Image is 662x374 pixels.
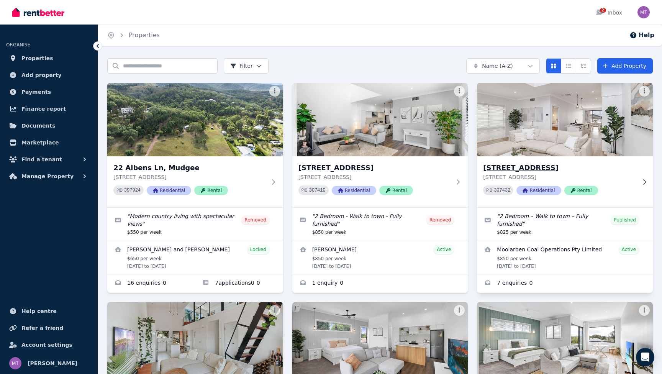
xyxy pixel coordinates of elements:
[516,186,561,195] span: Residential
[595,9,622,16] div: Inbox
[477,240,653,274] a: View details for Moolarben Coal Operations Pty Limited
[9,357,21,369] img: Matt Teague
[466,58,540,74] button: Name (A-Z)
[477,274,653,293] a: Enquiries for 122A Market Street, Mudgee
[454,305,465,316] button: More options
[309,188,326,193] code: 307410
[6,118,92,133] a: Documents
[473,81,657,158] img: 122A Market Street, Mudgee
[107,240,283,274] a: View details for Sasha and Floyd Carbone
[129,31,160,39] a: Properties
[21,87,51,97] span: Payments
[636,348,654,366] div: Open Intercom Messenger
[6,337,92,353] a: Account settings
[561,58,576,74] button: Compact list view
[292,83,468,156] img: 122 Market Street, Mudgee
[12,7,64,18] img: RentBetter
[639,305,650,316] button: More options
[21,307,57,316] span: Help centre
[298,173,451,181] p: [STREET_ADDRESS]
[6,135,92,150] a: Marketplace
[107,274,195,293] a: Enquiries for 22 Albens Ln, Mudgee
[292,208,468,240] a: Edit listing: 2 Bedroom - Walk to town - Fully furnished
[269,305,280,316] button: More options
[292,240,468,274] a: View details for Toby Simkin
[6,42,30,48] span: ORGANISE
[546,58,561,74] button: Card view
[194,186,228,195] span: Rental
[107,83,283,156] img: 22 Albens Ln, Mudgee
[21,104,66,113] span: Finance report
[494,188,510,193] code: 307432
[332,186,376,195] span: Residential
[113,173,266,181] p: [STREET_ADDRESS]
[564,186,598,195] span: Rental
[21,71,62,80] span: Add property
[629,31,654,40] button: Help
[482,62,513,70] span: Name (A-Z)
[6,51,92,66] a: Properties
[21,155,62,164] span: Find a tenant
[298,162,451,173] h3: [STREET_ADDRESS]
[269,86,280,97] button: More options
[21,323,63,333] span: Refer a friend
[147,186,191,195] span: Residential
[230,62,253,70] span: Filter
[107,83,283,207] a: 22 Albens Ln, Mudgee22 Albens Ln, Mudgee[STREET_ADDRESS]PID 397924ResidentialRental
[116,188,123,192] small: PID
[28,359,77,368] span: [PERSON_NAME]
[379,186,413,195] span: Rental
[21,121,56,130] span: Documents
[483,162,636,173] h3: [STREET_ADDRESS]
[224,58,269,74] button: Filter
[6,320,92,336] a: Refer a friend
[477,208,653,240] a: Edit listing: 2 Bedroom – Walk to town – Fully furnished
[597,58,653,74] a: Add Property
[21,172,74,181] span: Manage Property
[576,58,591,74] button: Expanded list view
[6,169,92,184] button: Manage Property
[21,340,72,349] span: Account settings
[6,303,92,319] a: Help centre
[292,274,468,293] a: Enquiries for 122 Market Street, Mudgee
[546,58,591,74] div: View options
[98,25,169,46] nav: Breadcrumb
[124,188,141,193] code: 397924
[6,84,92,100] a: Payments
[21,138,59,147] span: Marketplace
[302,188,308,192] small: PID
[483,173,636,181] p: [STREET_ADDRESS]
[637,6,650,18] img: Matt Teague
[107,208,283,240] a: Edit listing: Modern country living with spectacular views
[454,86,465,97] button: More options
[21,54,53,63] span: Properties
[195,274,283,293] a: Applications for 22 Albens Ln, Mudgee
[600,8,606,13] span: 2
[6,67,92,83] a: Add property
[113,162,266,173] h3: 22 Albens Ln, Mudgee
[639,86,650,97] button: More options
[477,83,653,207] a: 122A Market Street, Mudgee[STREET_ADDRESS][STREET_ADDRESS]PID 307432ResidentialRental
[486,188,492,192] small: PID
[6,101,92,116] a: Finance report
[6,152,92,167] button: Find a tenant
[292,83,468,207] a: 122 Market Street, Mudgee[STREET_ADDRESS][STREET_ADDRESS]PID 307410ResidentialRental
